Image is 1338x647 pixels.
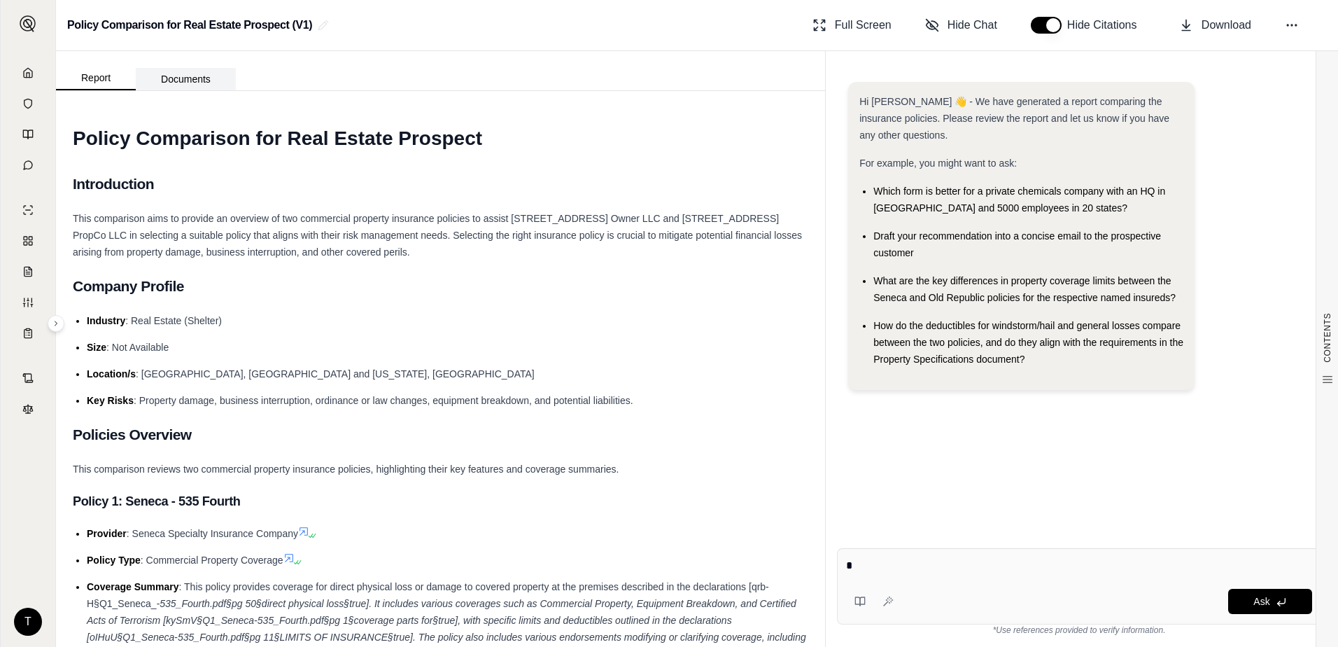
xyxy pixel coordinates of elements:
a: Legal Search Engine [9,395,47,423]
span: Coverage Summary [87,581,179,592]
span: Policy Type [87,555,141,566]
h1: Policy Comparison for Real Estate Prospect [73,119,808,158]
a: Claim Coverage [9,258,47,286]
h2: Introduction [73,169,808,199]
h3: Policy 1: Seneca - 535 Fourth [73,489,808,514]
span: Ask [1253,596,1269,607]
a: Documents Vault [9,90,47,118]
span: 535_Fourth.pdf§pg 50§direct physical loss§true]. It includes various coverages such as Commercial... [87,598,796,626]
button: Report [56,67,136,90]
span: : Not Available [106,342,169,353]
h2: Policy Comparison for Real Estate Prospect (V1) [67,13,312,38]
a: Custom Report [9,288,47,316]
span: Hi [PERSON_NAME] 👋 - We have generated a report comparing the insurance policies. Please review t... [859,96,1169,141]
span: Industry [87,315,125,326]
a: Coverage Table [9,319,47,347]
span: This comparison aims to provide an overview of two commercial property insurance policies to assi... [73,213,802,258]
button: Download [1174,11,1257,39]
button: Expand sidebar [14,10,42,38]
span: : Property damage, business interruption, ordinance or law changes, equipment breakdown, and pote... [134,395,633,406]
span: Download [1202,17,1251,34]
a: Single Policy [9,196,47,224]
span: Key Risks [87,395,134,406]
span: For example, you might want to ask: [859,158,1017,169]
span: : Seneca Specialty Insurance Company [127,528,298,539]
span: 535_Fourth.pdf§pg 1§coverage parts for§true], with specific limits and deductibles outlined in th... [87,615,732,643]
span: Provider [87,528,127,539]
span: Hide Citations [1067,17,1146,34]
span: Draft your recommendation into a concise email to the prospective customer [873,230,1161,258]
span: Which form is better for a private chemicals company with an HQ in [GEOGRAPHIC_DATA] and 5000 emp... [873,186,1165,214]
span: What are the key differences in property coverage limits between the Seneca and Old Republic poli... [873,275,1176,303]
span: Size [87,342,106,353]
span: This comparison reviews two commercial property insurance policies, highlighting their key featur... [73,464,619,475]
button: Full Screen [807,11,897,39]
a: Contract Analysis [9,364,47,392]
span: - [254,615,258,626]
h2: Policies Overview [73,420,808,450]
button: Documents [136,68,236,90]
a: Policy Comparisons [9,227,47,255]
span: : [GEOGRAPHIC_DATA], [GEOGRAPHIC_DATA] and [US_STATE], [GEOGRAPHIC_DATA] [136,368,535,380]
div: *Use references provided to verify information. [837,625,1321,636]
span: How do the deductibles for windstorm/hail and general losses compare between the two policies, an... [873,320,1183,365]
span: - [174,632,178,643]
a: Chat [9,151,47,179]
button: Ask [1228,589,1312,614]
span: : Real Estate (Shelter) [125,315,222,326]
span: : This policy provides coverage for direct physical loss or damage to covered property at the pre... [87,581,769,609]
button: Hide Chat [920,11,1003,39]
span: : Commercial Property Coverage [141,555,283,566]
a: Prompt Library [9,120,47,148]
h2: Company Profile [73,272,808,301]
button: Expand sidebar [48,315,64,332]
span: CONTENTS [1322,313,1333,363]
span: Location/s [87,368,136,380]
div: T [14,608,42,636]
span: Full Screen [835,17,892,34]
img: Expand sidebar [20,15,36,32]
a: Home [9,59,47,87]
span: Hide Chat [948,17,997,34]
